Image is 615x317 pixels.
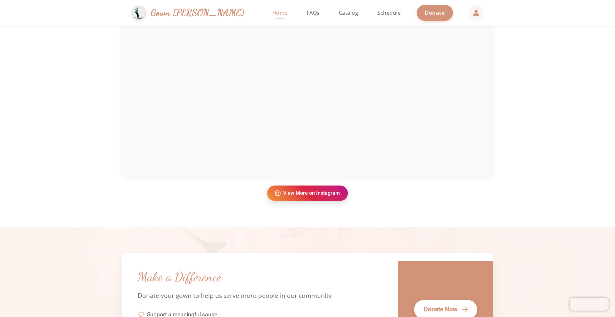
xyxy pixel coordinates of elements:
p: Donate your gown to help us serve more people in our community [138,291,382,301]
span: Donate Now [424,305,457,314]
a: Donate [417,5,453,20]
span: Donate [425,9,445,16]
h2: Make a Difference [138,269,382,284]
span: Home [272,9,288,16]
img: Gown Gmach Logo [132,6,146,20]
span: Gown [PERSON_NAME] [151,6,245,20]
a: Gown [PERSON_NAME] [132,4,251,22]
span: Catalog [339,9,358,16]
span: Schedule [377,9,401,16]
span: FAQs [307,9,320,16]
a: View More on Instagram [267,186,348,201]
iframe: Chatra live chat [570,298,609,311]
